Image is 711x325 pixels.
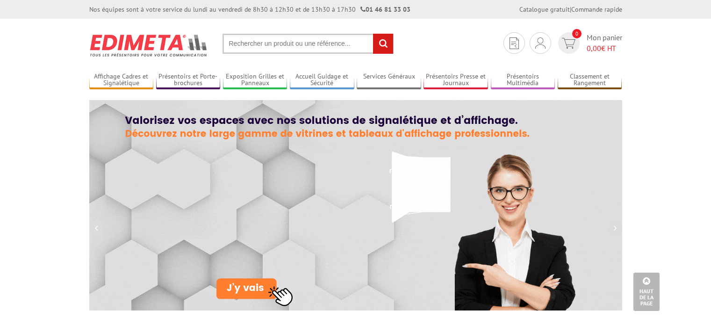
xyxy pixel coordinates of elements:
[424,72,488,88] a: Présentoirs Presse et Journaux
[571,5,622,14] a: Commande rapide
[519,5,622,14] div: |
[510,37,519,49] img: devis rapide
[89,72,154,88] a: Affichage Cadres et Signalétique
[587,43,601,53] span: 0,00
[223,34,394,54] input: Rechercher un produit ou une référence...
[562,38,575,49] img: devis rapide
[633,273,660,311] a: Haut de la page
[558,72,622,88] a: Classement et Rangement
[89,5,410,14] div: Nos équipes sont à votre service du lundi au vendredi de 8h30 à 12h30 et de 13h30 à 17h30
[572,29,582,38] span: 0
[373,34,393,54] input: rechercher
[587,32,622,54] span: Mon panier
[556,32,622,54] a: devis rapide 0 Mon panier 0,00€ HT
[290,72,354,88] a: Accueil Guidage et Sécurité
[360,5,410,14] strong: 01 46 81 33 03
[519,5,570,14] a: Catalogue gratuit
[223,72,287,88] a: Exposition Grilles et Panneaux
[156,72,221,88] a: Présentoirs et Porte-brochures
[357,72,421,88] a: Services Généraux
[89,28,208,63] img: Présentoir, panneau, stand - Edimeta - PLV, affichage, mobilier bureau, entreprise
[535,37,546,49] img: devis rapide
[491,72,555,88] a: Présentoirs Multimédia
[587,43,622,54] span: € HT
